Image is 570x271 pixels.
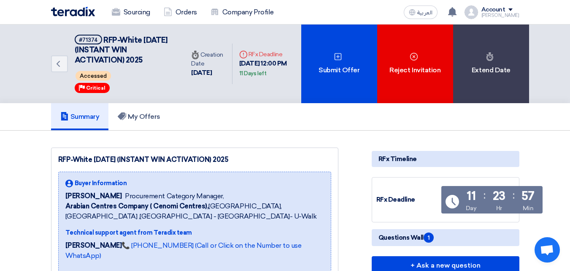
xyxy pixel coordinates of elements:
a: Summary [51,103,109,130]
div: [DATE] 12:00 PM [239,59,294,78]
div: RFx Deadline [239,50,294,59]
div: 11 Days left [239,69,266,78]
div: : [513,188,515,203]
div: Min [523,204,534,213]
div: RFx Timeline [372,151,519,167]
div: Reject Invitation [377,25,453,103]
span: Accessed [76,71,111,81]
a: Sourcing [105,3,157,22]
span: Critical [86,85,105,91]
div: Account [481,6,505,14]
div: Hr [496,204,502,213]
img: Teradix logo [51,7,95,16]
div: RFx Deadline [376,195,440,205]
span: Questions Wall [378,233,434,243]
span: RFP-White [DATE] (INSTANT WIN ACTIVATION) 2025 [75,36,168,65]
div: #71374 [79,37,98,43]
div: Extend Date [453,25,529,103]
b: Arabian Centres Company ( Cenomi Centres), [65,202,209,210]
span: [PERSON_NAME] [65,191,122,201]
div: Open chat [535,237,560,263]
span: العربية [417,10,432,16]
h5: My Offers [118,112,160,121]
div: Creation Date [191,50,225,68]
span: [GEOGRAPHIC_DATA], [GEOGRAPHIC_DATA] ,[GEOGRAPHIC_DATA] - [GEOGRAPHIC_DATA]- U-Walk [65,201,324,222]
div: 23 [493,190,505,202]
div: Technical support agent from Teradix team [65,228,324,237]
a: Company Profile [204,3,281,22]
div: Day [466,204,477,213]
a: My Offers [108,103,170,130]
strong: [PERSON_NAME] [65,241,122,249]
div: Submit Offer [301,25,377,103]
div: 57 [521,190,535,202]
h5: RFP-White Friday (INSTANT WIN ACTIVATION) 2025 [75,35,175,65]
span: Procurement Category Manager, [125,191,224,201]
img: profile_test.png [465,5,478,19]
span: Buyer Information [75,179,127,188]
div: RFP-White [DATE] (INSTANT WIN ACTIVATION) 2025 [58,155,331,165]
div: : [484,188,486,203]
div: [PERSON_NAME] [481,13,519,18]
a: Orders [157,3,204,22]
button: العربية [404,5,438,19]
div: 11 [467,190,475,202]
a: 📞 [PHONE_NUMBER] (Call or Click on the Number to use WhatsApp) [65,241,302,260]
span: 1 [424,233,434,243]
h5: Summary [60,112,100,121]
div: [DATE] [191,68,225,78]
